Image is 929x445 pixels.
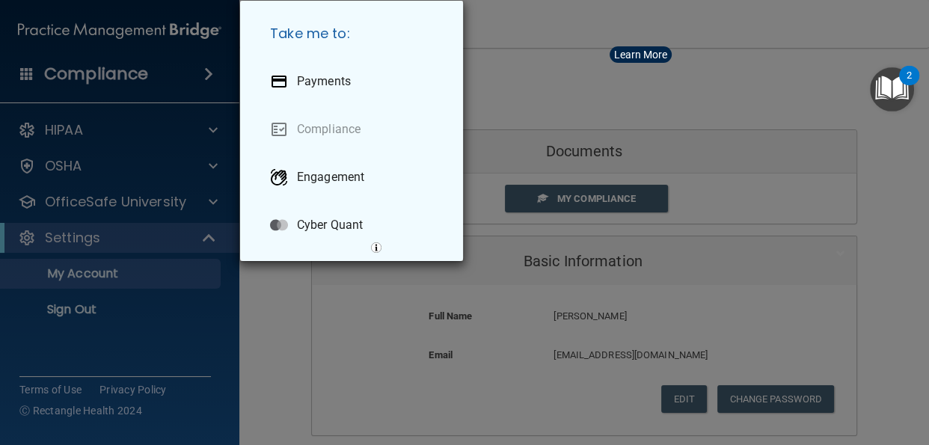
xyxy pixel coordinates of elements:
[614,49,667,60] div: Learn More
[297,218,363,233] p: Cyber Quant
[297,170,364,185] p: Engagement
[258,61,451,102] a: Payments
[258,13,451,55] h5: Take me to:
[870,67,914,111] button: Open Resource Center, 2 new notifications
[854,342,911,399] iframe: Drift Widget Chat Controller
[297,74,351,89] p: Payments
[258,204,451,246] a: Cyber Quant
[258,108,451,150] a: Compliance
[258,156,451,198] a: Engagement
[907,76,912,95] div: 2
[610,46,672,63] button: Learn More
